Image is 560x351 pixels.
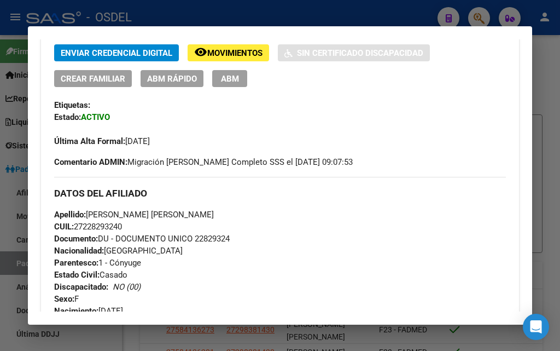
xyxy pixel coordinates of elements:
[61,74,125,84] span: Crear Familiar
[54,136,150,146] span: [DATE]
[54,234,98,244] strong: Documento:
[278,44,430,61] button: Sin Certificado Discapacidad
[54,258,98,268] strong: Parentesco:
[523,314,549,340] div: Open Intercom Messenger
[54,157,127,167] strong: Comentario ADMIN:
[113,282,141,292] i: NO (00)
[54,306,123,316] span: [DATE]
[54,246,104,256] strong: Nacionalidad:
[54,222,74,232] strong: CUIL:
[54,222,122,232] span: 27228293240
[54,136,125,146] strong: Última Alta Formal:
[54,112,81,122] strong: Estado:
[54,44,179,61] button: Enviar Credencial Digital
[54,210,214,220] span: [PERSON_NAME] [PERSON_NAME]
[54,210,86,220] strong: Apellido:
[221,74,239,84] span: ABM
[194,45,207,59] mat-icon: remove_red_eye
[147,74,197,84] span: ABM Rápido
[54,100,90,110] strong: Etiquetas:
[212,70,247,87] button: ABM
[54,234,230,244] span: DU - DOCUMENTO UNICO 22829324
[54,258,141,268] span: 1 - Cónyuge
[54,294,79,304] span: F
[54,156,353,168] span: Migración [PERSON_NAME] Completo SSS el [DATE] 09:07:53
[54,282,108,292] strong: Discapacitado:
[188,44,269,61] button: Movimientos
[54,294,74,304] strong: Sexo:
[297,48,423,58] span: Sin Certificado Discapacidad
[81,112,110,122] strong: ACTIVO
[54,270,127,280] span: Casado
[54,187,506,199] h3: DATOS DEL AFILIADO
[54,270,100,280] strong: Estado Civil:
[141,70,203,87] button: ABM Rápido
[207,48,262,58] span: Movimientos
[54,246,183,256] span: [GEOGRAPHIC_DATA]
[54,306,98,316] strong: Nacimiento:
[61,48,172,58] span: Enviar Credencial Digital
[54,70,132,87] button: Crear Familiar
